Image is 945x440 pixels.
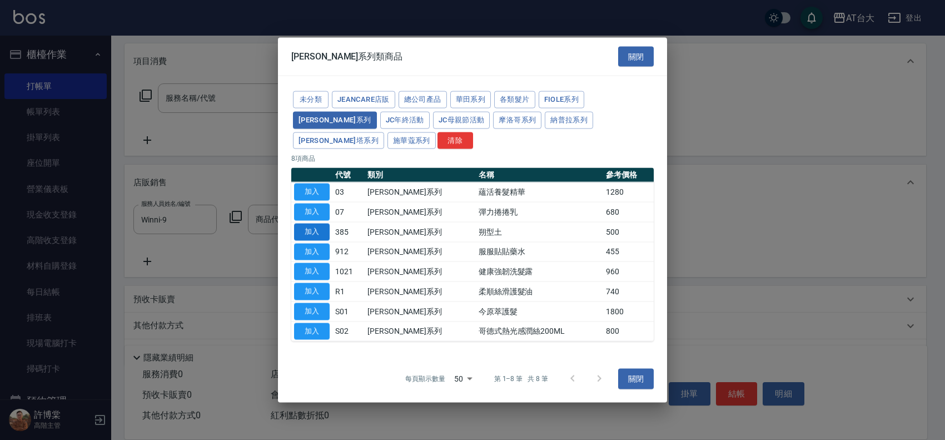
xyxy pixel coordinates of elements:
button: 華田系列 [450,91,491,108]
button: 加入 [294,184,330,201]
th: 名稱 [476,168,603,182]
td: 960 [603,261,654,281]
button: JC年終活動 [380,111,430,128]
td: R1 [332,281,365,301]
td: 680 [603,202,654,222]
td: [PERSON_NAME]系列 [365,261,476,281]
td: [PERSON_NAME]系列 [365,301,476,322]
td: 1021 [332,261,365,281]
button: 未分類 [293,91,329,108]
td: 912 [332,242,365,262]
button: 加入 [294,263,330,280]
th: 代號 [332,168,365,182]
button: 加入 [294,303,330,320]
button: JC母親節活動 [433,111,490,128]
button: [PERSON_NAME]塔系列 [293,132,384,149]
td: [PERSON_NAME]系列 [365,202,476,222]
p: 8 項商品 [291,154,654,164]
td: 07 [332,202,365,222]
p: 第 1–8 筆 共 8 筆 [494,374,548,384]
td: 健康強韌洗髮露 [476,261,603,281]
button: JeanCare店販 [332,91,395,108]
td: [PERSON_NAME]系列 [365,222,476,242]
button: [PERSON_NAME]系列 [293,111,377,128]
td: 03 [332,182,365,202]
td: 740 [603,281,654,301]
button: 清除 [437,132,473,149]
td: 哥德式熱光感潤絲200ML [476,322,603,342]
td: [PERSON_NAME]系列 [365,281,476,301]
button: Fiole系列 [539,91,585,108]
td: [PERSON_NAME]系列 [365,242,476,262]
button: 加入 [294,283,330,300]
td: 今原萃護髮 [476,301,603,322]
div: 50 [450,364,476,394]
td: 500 [603,222,654,242]
button: 加入 [294,323,330,340]
td: 朔型土 [476,222,603,242]
th: 參考價格 [603,168,654,182]
button: 加入 [294,243,330,260]
td: 1800 [603,301,654,322]
td: 柔順絲滑護髮油 [476,281,603,301]
td: S02 [332,322,365,342]
button: 納普拉系列 [545,111,593,128]
button: 各類髮片 [494,91,535,108]
span: [PERSON_NAME]系列類商品 [291,51,402,62]
td: 服服貼貼藥水 [476,242,603,262]
button: 關閉 [618,369,654,389]
button: 加入 [294,223,330,240]
p: 每頁顯示數量 [405,374,445,384]
td: [PERSON_NAME]系列 [365,322,476,342]
th: 類別 [365,168,476,182]
button: 關閉 [618,46,654,67]
button: 摩洛哥系列 [493,111,541,128]
td: S01 [332,301,365,322]
td: 800 [603,322,654,342]
td: 1280 [603,182,654,202]
button: 加入 [294,204,330,221]
button: 總公司產品 [399,91,447,108]
button: 施華蔻系列 [387,132,436,149]
td: [PERSON_NAME]系列 [365,182,476,202]
td: 彈力捲捲乳 [476,202,603,222]
td: 蘊活養髮精華 [476,182,603,202]
td: 385 [332,222,365,242]
td: 455 [603,242,654,262]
